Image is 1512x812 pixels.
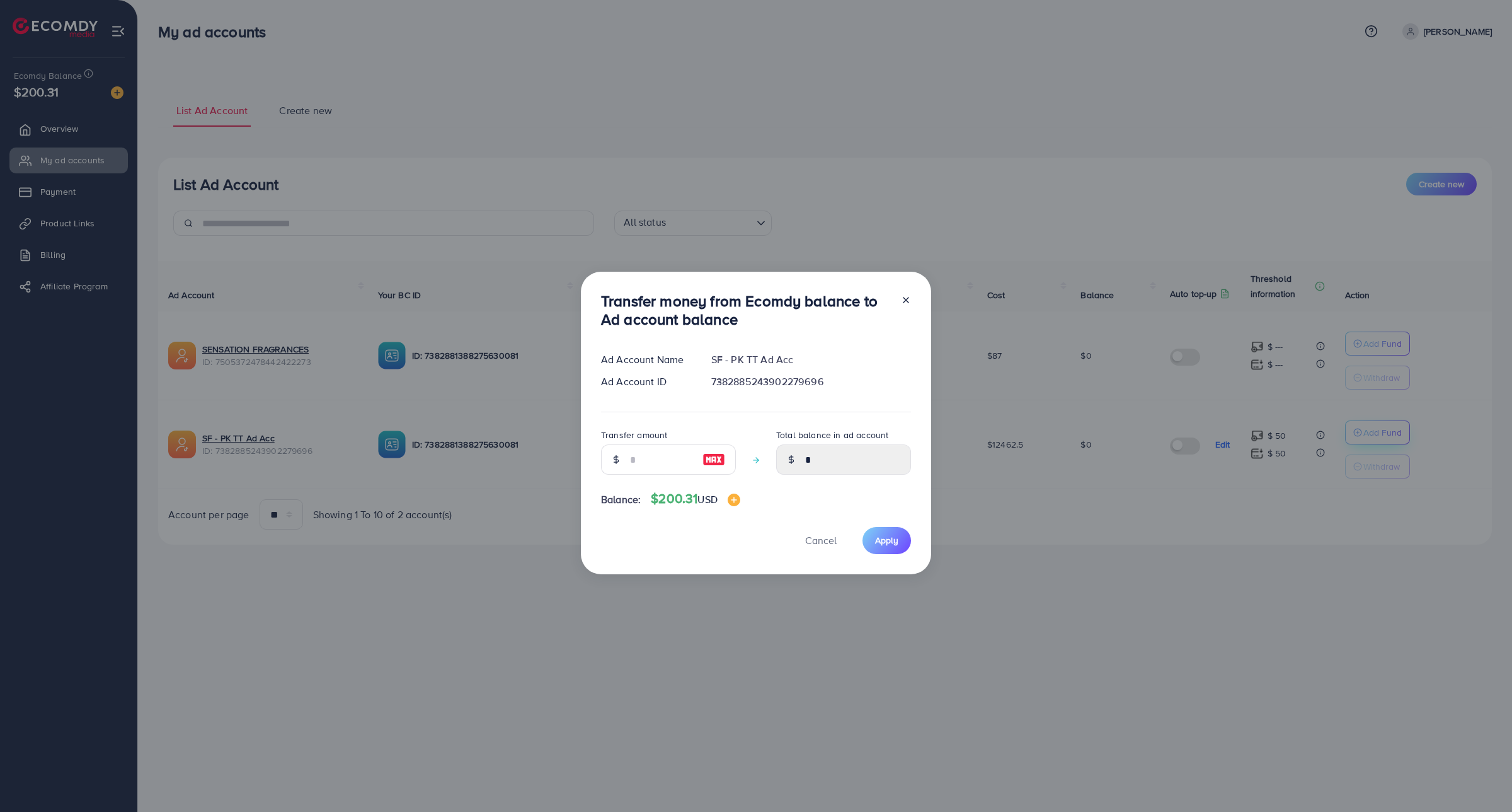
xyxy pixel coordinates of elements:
h4: $200.31 [651,491,740,507]
span: Apply [875,534,898,547]
div: SF - PK TT Ad Acc [701,352,921,367]
div: Ad Account Name [591,352,701,367]
label: Total balance in ad account [776,429,888,441]
label: Transfer amount [601,429,667,441]
iframe: Chat [1458,755,1503,803]
button: Apply [862,527,911,554]
img: image [702,452,725,467]
div: Ad Account ID [591,374,701,389]
span: USD [697,492,717,506]
span: Balance: [601,492,641,507]
div: 7382885243902279696 [701,374,921,389]
h3: Transfer money from Ecomdy balance to Ad account balance [601,292,891,328]
span: Cancel [805,533,837,547]
img: image [728,494,740,506]
button: Cancel [789,527,852,554]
